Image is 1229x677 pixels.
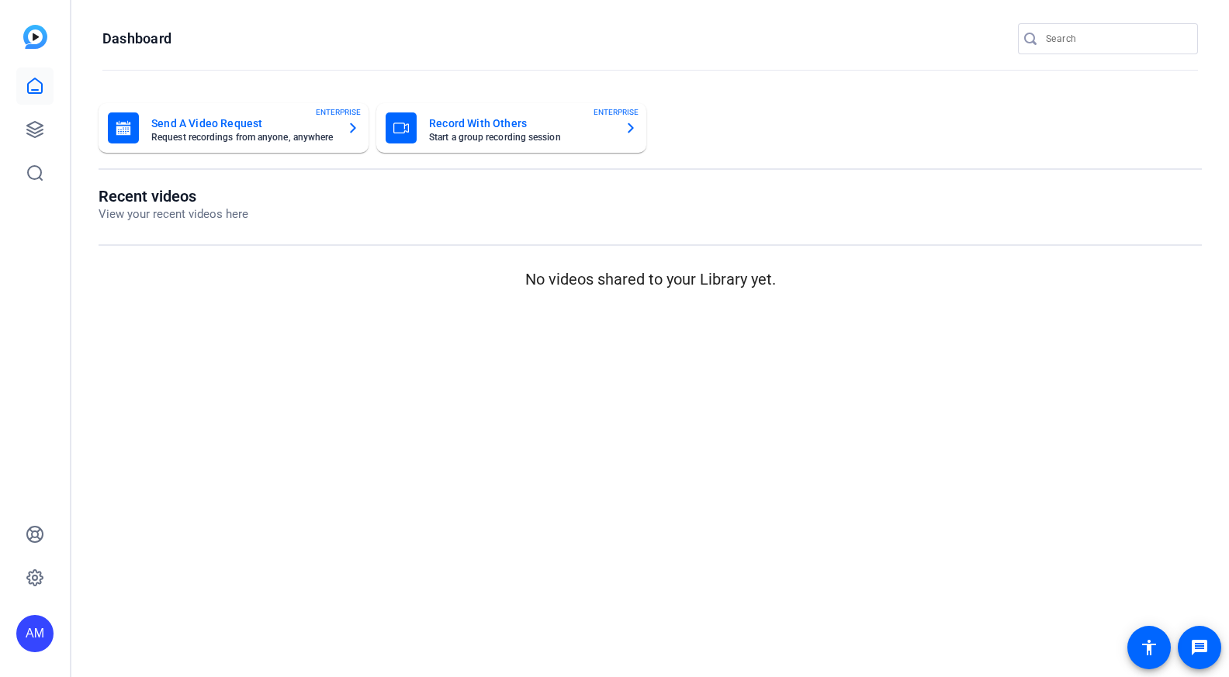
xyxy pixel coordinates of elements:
mat-card-title: Record With Others [429,114,612,133]
button: Record With OthersStart a group recording sessionENTERPRISE [376,103,646,153]
mat-icon: accessibility [1140,638,1158,657]
mat-icon: message [1190,638,1209,657]
mat-card-title: Send A Video Request [151,114,334,133]
input: Search [1046,29,1186,48]
h1: Recent videos [99,187,248,206]
img: blue-gradient.svg [23,25,47,49]
p: No videos shared to your Library yet. [99,268,1202,291]
mat-card-subtitle: Start a group recording session [429,133,612,142]
h1: Dashboard [102,29,171,48]
mat-card-subtitle: Request recordings from anyone, anywhere [151,133,334,142]
button: Send A Video RequestRequest recordings from anyone, anywhereENTERPRISE [99,103,369,153]
span: ENTERPRISE [316,106,361,118]
span: ENTERPRISE [594,106,639,118]
p: View your recent videos here [99,206,248,223]
div: AM [16,615,54,652]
